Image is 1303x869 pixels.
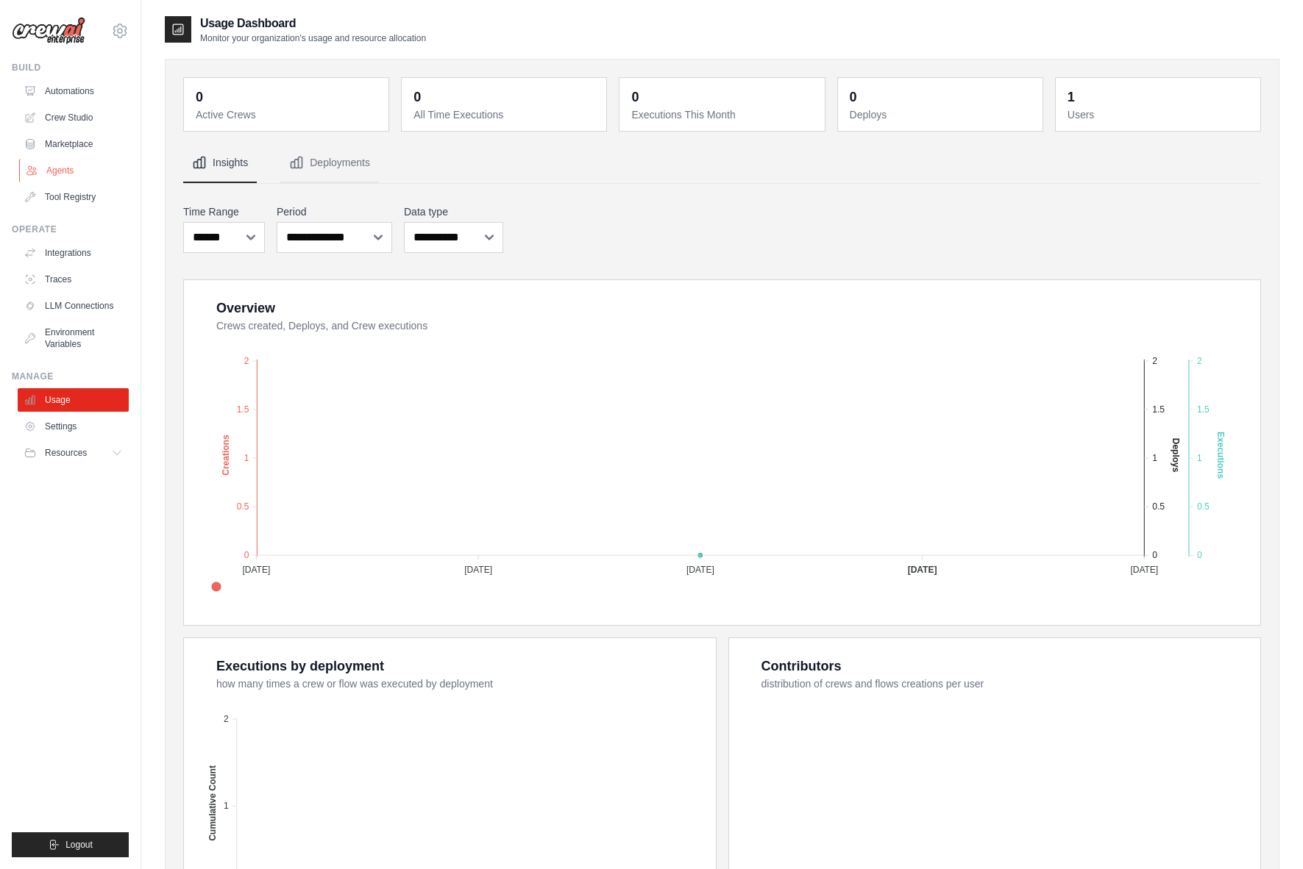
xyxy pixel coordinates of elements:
[1197,453,1202,463] tspan: 1
[1130,565,1158,575] tspan: [DATE]
[183,143,257,183] button: Insights
[413,87,421,107] div: 0
[761,676,1243,691] dt: distribution of crews and flows creations per user
[221,434,231,476] text: Creations
[1171,438,1181,473] text: Deploys
[237,404,249,415] tspan: 1.5
[464,565,492,575] tspan: [DATE]
[1152,453,1157,463] tspan: 1
[183,143,1261,183] nav: Tabs
[216,298,275,318] div: Overview
[12,223,129,235] div: Operate
[280,143,379,183] button: Deployments
[244,453,249,463] tspan: 1
[18,241,129,265] a: Integrations
[12,62,129,74] div: Build
[850,107,1034,122] dt: Deploys
[196,87,203,107] div: 0
[1152,550,1157,560] tspan: 0
[216,656,384,676] div: Executions by deployment
[65,839,93,851] span: Logout
[631,107,815,122] dt: Executions This Month
[1197,404,1210,415] tspan: 1.5
[196,107,380,122] dt: Active Crews
[18,294,129,318] a: LLM Connections
[1197,501,1210,512] tspan: 0.5
[244,550,249,560] tspan: 0
[908,565,937,575] tspan: [DATE]
[1152,356,1157,366] tspan: 2
[19,159,130,182] a: Agents
[244,356,249,366] tspan: 2
[1152,404,1165,415] tspan: 1.5
[18,388,129,412] a: Usage
[631,87,639,107] div: 0
[1152,501,1165,512] tspan: 0.5
[18,185,129,209] a: Tool Registry
[18,106,129,129] a: Crew Studio
[1068,107,1251,122] dt: Users
[216,676,698,691] dt: how many times a crew or flow was executed by deployment
[12,17,85,45] img: Logo
[242,565,270,575] tspan: [DATE]
[686,565,714,575] tspan: [DATE]
[200,32,426,44] p: Monitor your organization's usage and resource allocation
[18,415,129,438] a: Settings
[12,832,129,857] button: Logout
[216,318,1243,333] dt: Crews created, Deploys, and Crew executions
[18,268,129,291] a: Traces
[224,801,229,811] tspan: 1
[12,371,129,382] div: Manage
[207,765,218,841] text: Cumulative Count
[183,204,265,219] label: Time Range
[277,204,392,219] label: Period
[1197,550,1202,560] tspan: 0
[224,714,229,724] tspan: 2
[1197,356,1202,366] tspan: 2
[1215,432,1226,479] text: Executions
[18,79,129,103] a: Automations
[850,87,857,107] div: 0
[45,447,87,459] span: Resources
[404,204,503,219] label: Data type
[18,321,129,356] a: Environment Variables
[18,441,129,465] button: Resources
[200,15,426,32] h2: Usage Dashboard
[761,656,842,676] div: Contributors
[237,501,249,512] tspan: 0.5
[1068,87,1075,107] div: 1
[18,132,129,156] a: Marketplace
[413,107,597,122] dt: All Time Executions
